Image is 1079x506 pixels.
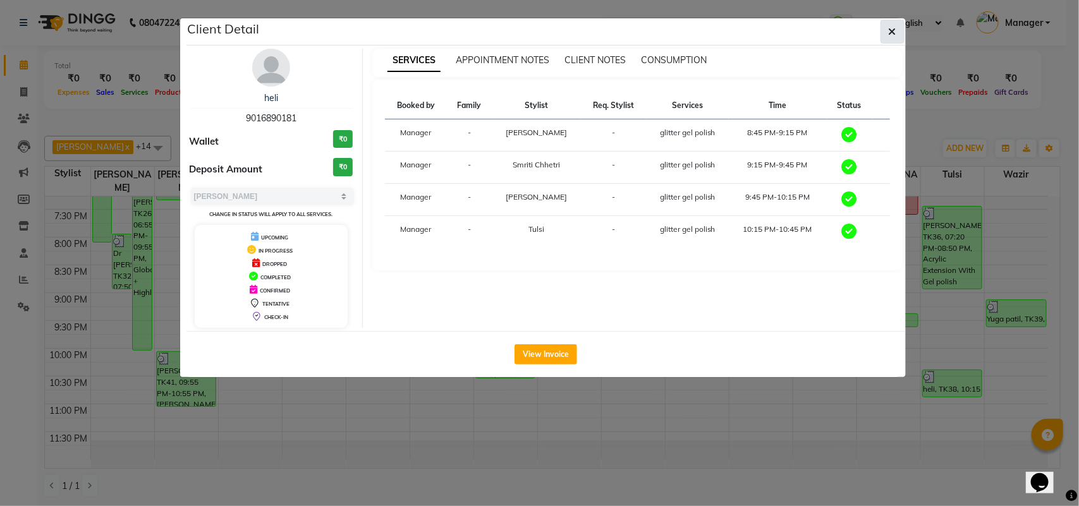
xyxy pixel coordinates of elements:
[259,248,293,254] span: IN PROGRESS
[506,192,568,202] span: [PERSON_NAME]
[654,191,721,203] div: glitter gel polish
[385,119,447,152] td: Manager
[729,92,827,119] th: Time
[654,159,721,171] div: glitter gel polish
[456,54,549,66] span: APPOINTMENT NOTES
[447,216,492,248] td: -
[581,152,646,184] td: -
[506,128,568,137] span: [PERSON_NAME]
[385,184,447,216] td: Manager
[246,112,296,124] span: 9016890181
[529,224,545,234] span: Tulsi
[209,211,332,217] small: Change in status will apply to all services.
[641,54,707,66] span: CONSUMPTION
[729,216,827,248] td: 10:15 PM-10:45 PM
[1026,455,1066,493] iframe: chat widget
[385,92,447,119] th: Booked by
[261,234,288,241] span: UPCOMING
[385,152,447,184] td: Manager
[190,135,219,149] span: Wallet
[581,216,646,248] td: -
[654,127,721,138] div: glitter gel polish
[333,130,353,148] h3: ₹0
[513,160,561,169] span: Smriti Chhetri
[260,287,290,294] span: CONFIRMED
[262,261,287,267] span: DROPPED
[264,314,288,320] span: CHECK-IN
[647,92,729,119] th: Services
[581,119,646,152] td: -
[515,344,577,364] button: View Invoice
[252,49,290,87] img: avatar
[447,152,492,184] td: -
[260,274,291,280] span: COMPLETED
[447,184,492,216] td: -
[729,119,827,152] td: 8:45 PM-9:15 PM
[729,152,827,184] td: 9:15 PM-9:45 PM
[333,158,353,176] h3: ₹0
[385,216,447,248] td: Manager
[564,54,626,66] span: CLIENT NOTES
[262,301,290,307] span: TENTATIVE
[190,162,263,177] span: Deposit Amount
[188,20,260,39] h5: Client Detail
[387,49,441,72] span: SERVICES
[492,92,582,119] th: Stylist
[729,184,827,216] td: 9:45 PM-10:15 PM
[581,92,646,119] th: Req. Stylist
[581,184,646,216] td: -
[264,92,278,104] a: heli
[654,224,721,235] div: glitter gel polish
[827,92,872,119] th: Status
[447,92,492,119] th: Family
[447,119,492,152] td: -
